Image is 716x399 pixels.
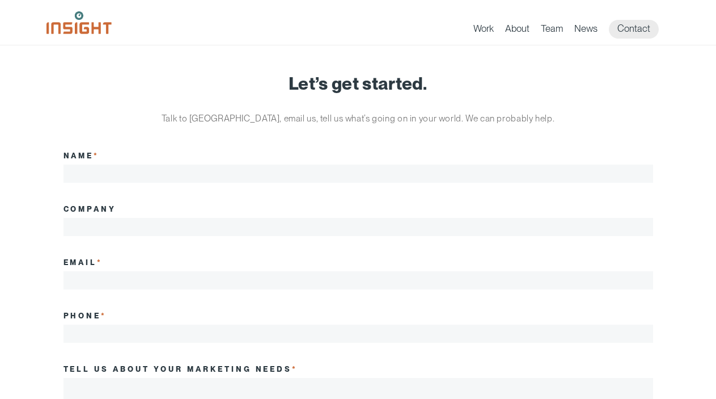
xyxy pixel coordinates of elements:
p: Talk to [GEOGRAPHIC_DATA], email us, tell us what’s going on in your world. We can probably help. [146,110,571,127]
nav: primary navigation menu [473,20,670,39]
img: Insight Marketing Design [46,11,112,34]
a: Team [541,23,563,39]
a: Contact [609,20,659,39]
label: Email [63,258,103,267]
a: News [574,23,598,39]
a: Work [473,23,494,39]
label: Company [63,204,117,213]
label: Phone [63,311,107,320]
label: Tell us about your marketing needs [63,364,298,373]
a: About [505,23,529,39]
label: Name [63,151,100,160]
h1: Let’s get started. [63,74,653,93]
